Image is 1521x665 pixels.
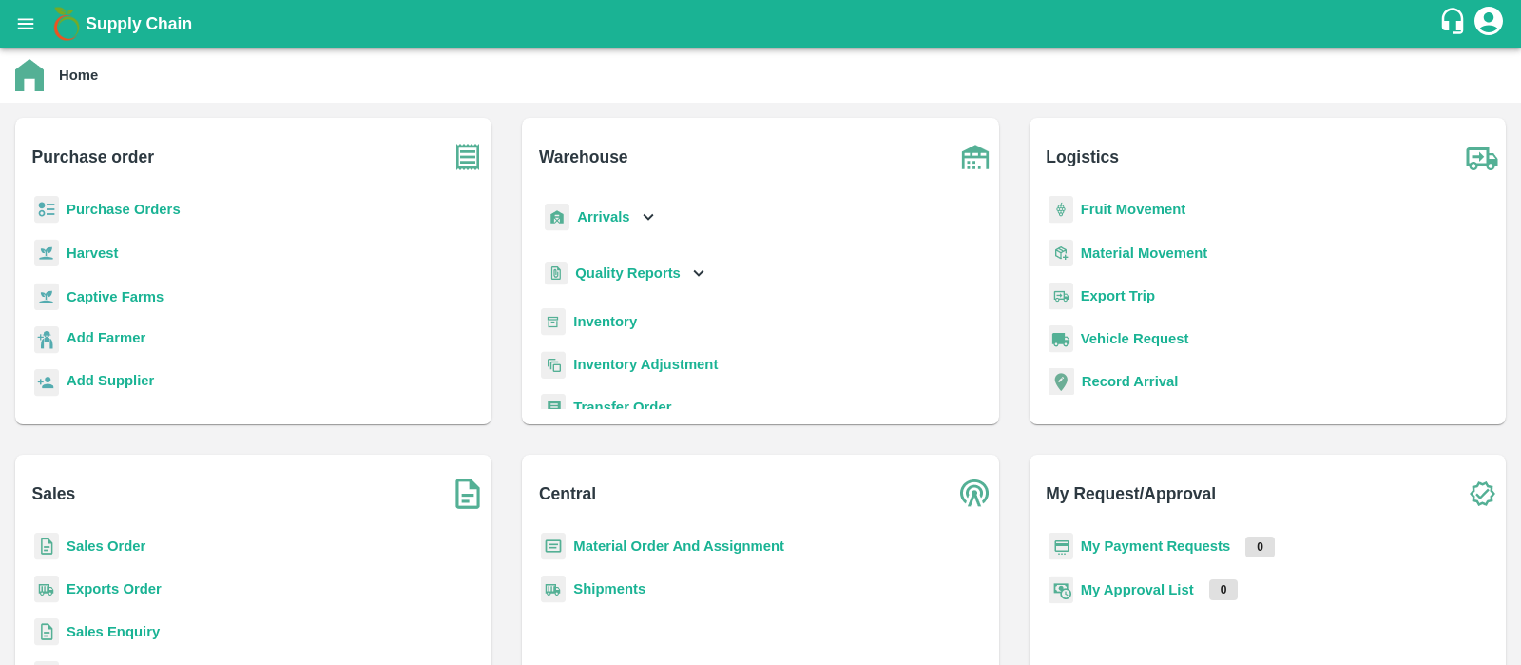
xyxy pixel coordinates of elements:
img: qualityReport [545,262,568,285]
a: Inventory Adjustment [573,357,718,372]
p: 0 [1245,537,1275,557]
b: Home [59,68,98,83]
div: customer-support [1438,7,1472,41]
img: supplier [34,369,59,397]
img: delivery [1049,283,1073,310]
img: central [952,470,999,518]
a: Record Arrival [1082,374,1179,389]
img: centralMaterial [541,533,566,560]
img: whArrival [545,204,569,231]
img: recordArrival [1049,368,1074,395]
a: Material Movement [1081,245,1208,261]
b: Warehouse [539,144,628,170]
a: Inventory [573,314,637,329]
img: whInventory [541,308,566,336]
a: Export Trip [1081,288,1155,303]
b: Quality Reports [575,265,681,281]
img: soSales [444,470,491,518]
a: My Approval List [1081,582,1194,597]
b: Purchase order [32,144,154,170]
img: farmer [34,326,59,354]
img: material [1049,239,1073,267]
img: inventory [541,351,566,379]
img: shipments [34,576,59,603]
div: Quality Reports [541,254,709,293]
a: Captive Farms [67,289,164,304]
img: sales [34,533,59,560]
div: account of current user [1472,4,1506,44]
b: Add Farmer [67,330,145,345]
img: purchase [444,133,491,181]
img: payment [1049,533,1073,560]
a: My Payment Requests [1081,538,1231,554]
img: shipments [541,576,566,603]
a: Shipments [573,581,645,597]
b: Logistics [1046,144,1119,170]
p: 0 [1209,579,1239,600]
a: Purchase Orders [67,202,181,217]
img: reciept [34,196,59,224]
a: Exports Order [67,581,162,597]
a: Add Farmer [67,327,145,353]
button: open drawer [4,2,48,46]
b: Arrivals [577,209,629,225]
img: fruit [1049,196,1073,224]
a: Add Supplier [67,370,154,396]
img: logo [48,5,86,43]
a: Fruit Movement [1081,202,1186,217]
b: Add Supplier [67,373,154,388]
b: Supply Chain [86,14,192,33]
a: Material Order And Assignment [573,538,784,554]
b: My Request/Approval [1046,480,1216,507]
a: Sales Enquiry [67,624,160,639]
img: check [1458,470,1506,518]
img: approval [1049,576,1073,604]
a: Vehicle Request [1081,331,1189,346]
b: Central [539,480,596,507]
img: home [15,59,44,91]
a: Transfer Order [573,400,671,415]
img: vehicle [1049,325,1073,353]
img: sales [34,618,59,646]
img: harvest [34,283,59,311]
img: harvest [34,239,59,267]
a: Harvest [67,245,118,261]
img: whTransfer [541,394,566,421]
a: Supply Chain [86,10,1438,37]
b: Sales [32,480,76,507]
div: Arrivals [541,196,659,239]
img: warehouse [952,133,999,181]
img: truck [1458,133,1506,181]
a: Sales Order [67,538,145,554]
